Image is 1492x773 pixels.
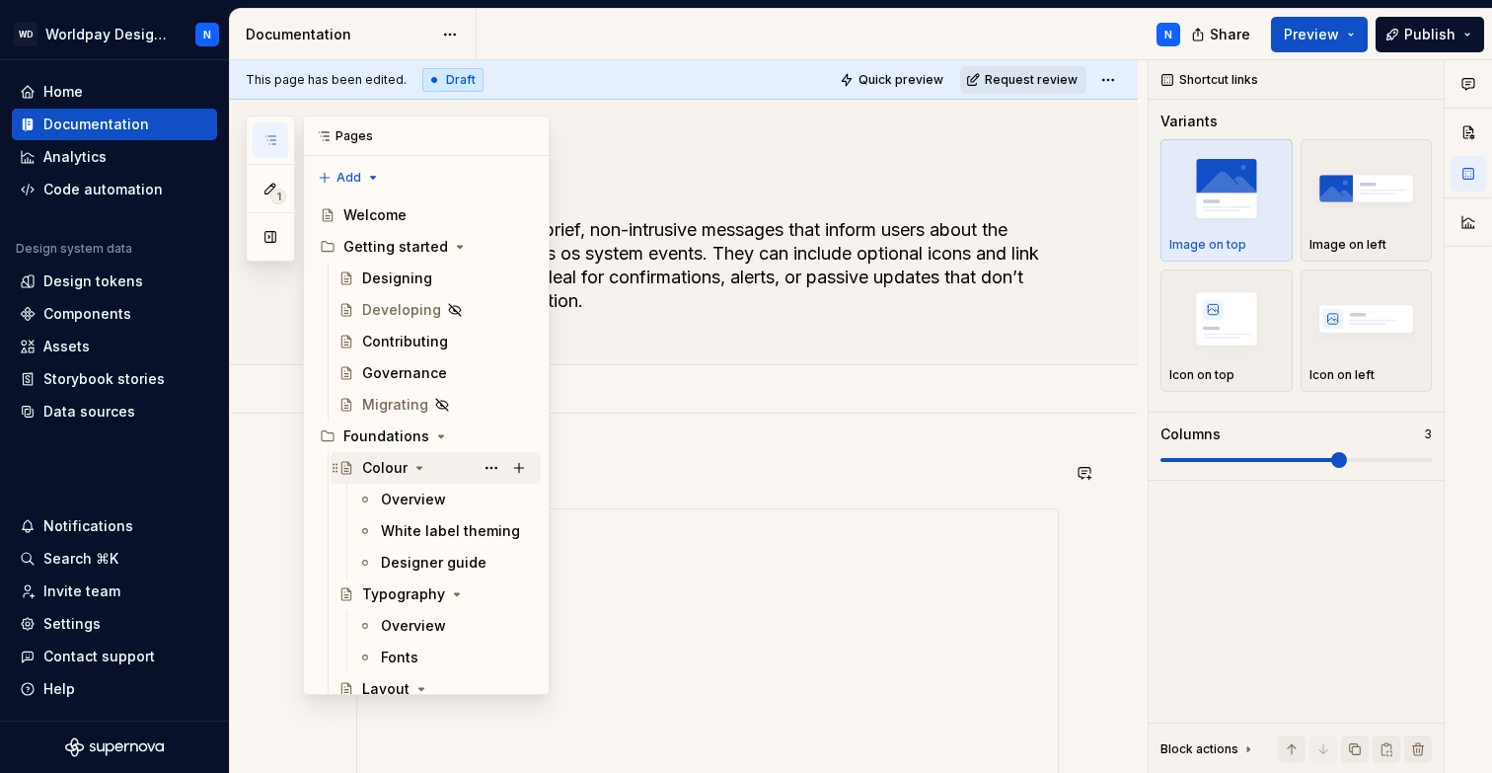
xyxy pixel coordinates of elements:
[1301,270,1433,392] button: placeholderIcon on left
[362,584,445,604] div: Typography
[349,484,541,515] a: Overview
[331,389,541,421] a: Migrating
[985,72,1078,88] span: Request review
[12,141,217,173] a: Analytics
[43,516,133,536] div: Notifications
[1169,367,1234,383] p: Icon on top
[12,673,217,705] button: Help
[362,679,410,699] div: Layout
[381,648,418,667] div: Fonts
[43,402,135,422] div: Data sources
[331,357,541,389] a: Governance
[1160,425,1221,444] div: Columns
[270,189,286,204] span: 1
[1164,27,1172,42] div: N
[12,641,217,672] button: Contact support
[43,581,120,601] div: Invite team
[312,421,541,452] div: Foundations
[343,205,407,225] div: Welcome
[203,27,211,42] div: N
[12,109,217,140] a: Documentation
[336,170,361,186] span: Add
[1404,25,1455,44] span: Publish
[43,679,75,699] div: Help
[43,337,90,356] div: Assets
[1169,152,1284,224] img: placeholder
[12,76,217,108] a: Home
[43,647,155,666] div: Contact support
[1271,17,1368,52] button: Preview
[12,363,217,395] a: Storybook stories
[43,614,101,634] div: Settings
[331,673,541,705] a: Layout
[12,576,217,607] a: Invite team
[12,608,217,640] a: Settings
[1284,25,1339,44] span: Preview
[1309,152,1424,224] img: placeholder
[1181,17,1263,52] button: Share
[960,66,1086,94] button: Request review
[14,23,37,46] div: WD
[1301,139,1433,262] button: placeholderImage on left
[1309,237,1386,253] p: Image on left
[1309,367,1375,383] p: Icon on left
[12,396,217,427] a: Data sources
[1169,237,1246,253] p: Image on top
[1160,112,1218,131] div: Variants
[12,543,217,575] button: Search ⌘K
[331,326,541,357] a: Contributing
[312,231,541,263] div: Getting started
[12,331,217,362] a: Assets
[422,68,484,92] div: Draft
[343,426,429,446] div: Foundations
[1169,282,1284,354] img: placeholder
[43,369,165,389] div: Storybook stories
[1376,17,1484,52] button: Publish
[362,363,447,383] div: Governance
[12,298,217,330] a: Components
[1309,282,1424,354] img: placeholder
[4,13,225,55] button: WDWorldpay Design SystemN
[331,579,541,610] a: Typography
[352,163,1055,210] textarea: Toast
[304,116,549,156] div: Pages
[331,294,541,326] a: Developing
[331,452,541,484] a: Colour
[312,199,541,231] a: Welcome
[362,458,408,478] div: Colour
[1160,139,1293,262] button: placeholderImage on top
[362,395,428,415] div: Migrating
[331,263,541,294] a: Designing
[43,271,143,291] div: Design tokens
[362,300,441,320] div: Developing
[1210,25,1250,44] span: Share
[12,266,217,297] a: Design tokens
[43,115,149,134] div: Documentation
[65,737,164,757] svg: Supernova Logo
[349,642,541,673] a: Fonts
[349,547,541,579] a: Designer guide
[1424,426,1432,442] p: 3
[43,82,83,102] div: Home
[349,515,541,547] a: White label theming
[12,510,217,542] button: Notifications
[43,180,163,199] div: Code automation
[1160,741,1238,757] div: Block actions
[1160,270,1293,392] button: placeholderIcon on top
[246,72,407,88] span: This page has been edited.
[312,164,386,192] button: Add
[858,72,943,88] span: Quick preview
[45,25,172,44] div: Worldpay Design System
[43,549,118,569] div: Search ⌘K
[381,616,446,636] div: Overview
[381,521,520,541] div: White label theming
[349,610,541,642] a: Overview
[381,553,486,573] div: Designer guide
[12,174,217,205] a: Code automation
[362,269,432,288] div: Designing
[1160,735,1256,763] div: Block actions
[381,490,446,509] div: Overview
[352,214,1055,317] textarea: Toast notifications are brief, non-intrusive messages that inform users about the outcome of thei...
[246,25,432,44] div: Documentation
